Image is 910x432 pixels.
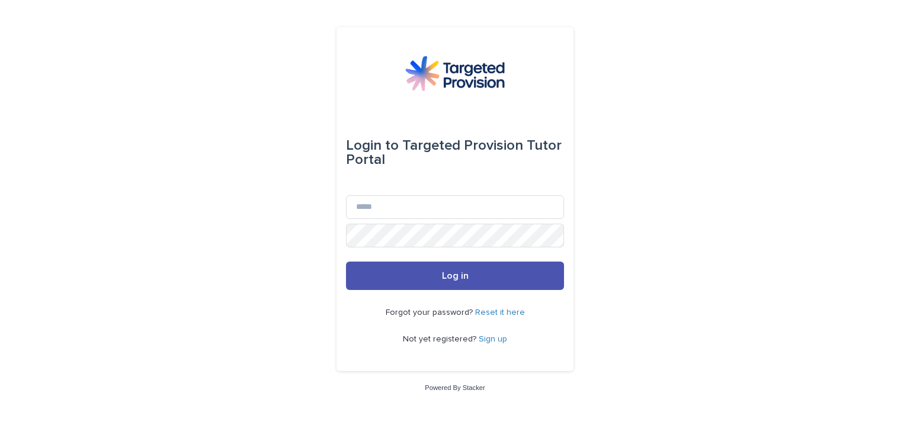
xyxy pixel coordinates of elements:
a: Reset it here [475,308,525,317]
span: Forgot your password? [386,308,475,317]
img: M5nRWzHhSzIhMunXDL62 [405,56,505,91]
a: Sign up [479,335,507,343]
span: Log in [442,271,469,281]
span: Login to [346,138,399,153]
span: Not yet registered? [403,335,479,343]
div: Targeted Provision Tutor Portal [346,129,564,176]
button: Log in [346,262,564,290]
a: Powered By Stacker [425,384,485,391]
